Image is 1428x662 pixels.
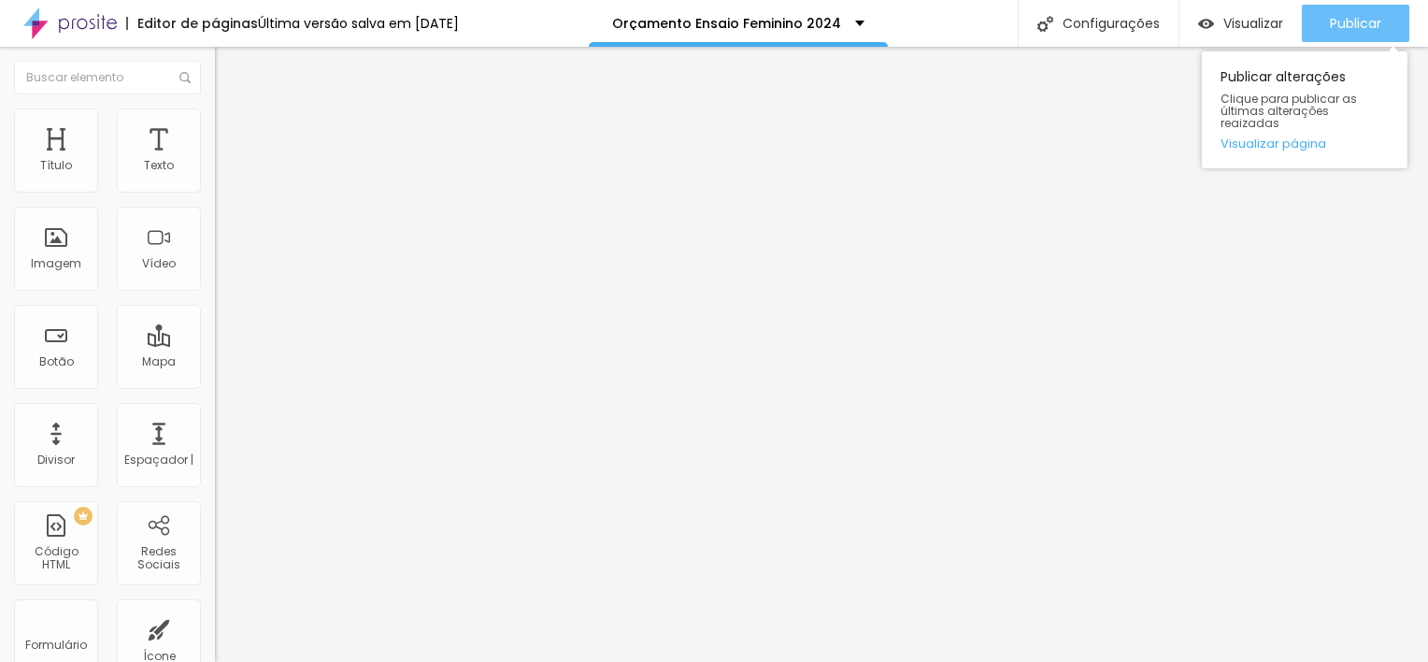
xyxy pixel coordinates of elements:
[124,453,193,467] div: Espaçador |
[121,545,195,572] div: Redes Sociais
[19,545,93,572] div: Código HTML
[1221,93,1389,130] span: Clique para publicar as últimas alterações reaizadas
[612,17,841,30] p: Orçamento Ensaio Feminino 2024
[1302,5,1409,42] button: Publicar
[215,47,1428,662] iframe: Editor
[14,61,201,94] input: Buscar elemento
[142,355,176,368] div: Mapa
[1179,5,1302,42] button: Visualizar
[144,159,174,172] div: Texto
[40,159,72,172] div: Título
[1221,137,1389,150] a: Visualizar página
[39,355,74,368] div: Botão
[1063,17,1160,30] font: Configurações
[1198,16,1214,32] img: view-1.svg
[1221,67,1346,86] font: Publicar alterações
[1330,16,1381,31] span: Publicar
[31,257,81,270] div: Imagem
[1037,16,1053,32] img: Ícone
[179,72,191,83] img: Ícone
[142,257,176,270] div: Vídeo
[126,17,258,30] div: Editor de páginas
[1223,16,1283,31] span: Visualizar
[37,453,75,467] div: Divisor
[258,17,459,30] div: Última versão salva em [DATE]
